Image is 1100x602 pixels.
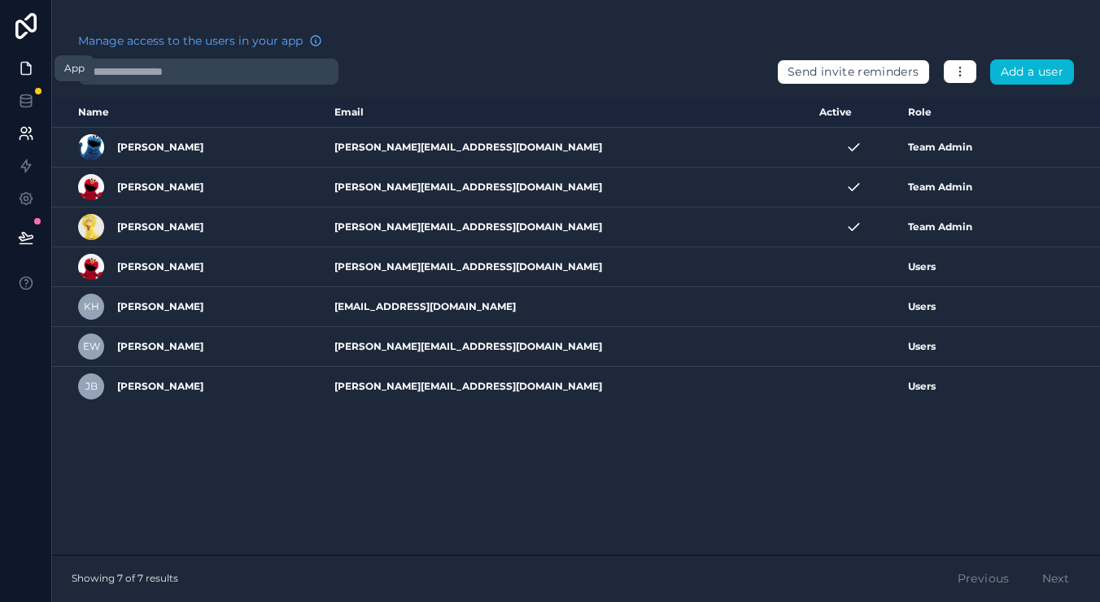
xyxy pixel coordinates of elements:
[325,327,810,367] td: [PERSON_NAME][EMAIL_ADDRESS][DOMAIN_NAME]
[325,367,810,407] td: [PERSON_NAME][EMAIL_ADDRESS][DOMAIN_NAME]
[117,220,203,233] span: [PERSON_NAME]
[908,340,936,353] span: Users
[78,33,322,49] a: Manage access to the users in your app
[908,380,936,393] span: Users
[777,59,929,85] button: Send invite reminders
[325,168,810,207] td: [PERSON_NAME][EMAIL_ADDRESS][DOMAIN_NAME]
[908,220,972,233] span: Team Admin
[84,300,99,313] span: KH
[908,181,972,194] span: Team Admin
[325,247,810,287] td: [PERSON_NAME][EMAIL_ADDRESS][DOMAIN_NAME]
[117,141,203,154] span: [PERSON_NAME]
[78,33,303,49] span: Manage access to the users in your app
[117,260,203,273] span: [PERSON_NAME]
[83,340,100,353] span: EW
[325,98,810,128] th: Email
[898,98,1040,128] th: Role
[908,300,936,313] span: Users
[325,287,810,327] td: [EMAIL_ADDRESS][DOMAIN_NAME]
[810,98,897,128] th: Active
[325,128,810,168] td: [PERSON_NAME][EMAIL_ADDRESS][DOMAIN_NAME]
[325,207,810,247] td: [PERSON_NAME][EMAIL_ADDRESS][DOMAIN_NAME]
[117,181,203,194] span: [PERSON_NAME]
[117,340,203,353] span: [PERSON_NAME]
[52,98,325,128] th: Name
[72,572,178,585] span: Showing 7 of 7 results
[52,98,1100,555] div: scrollable content
[908,260,936,273] span: Users
[85,380,98,393] span: JB
[117,300,203,313] span: [PERSON_NAME]
[908,141,972,154] span: Team Admin
[64,62,85,75] div: App
[117,380,203,393] span: [PERSON_NAME]
[990,59,1075,85] button: Add a user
